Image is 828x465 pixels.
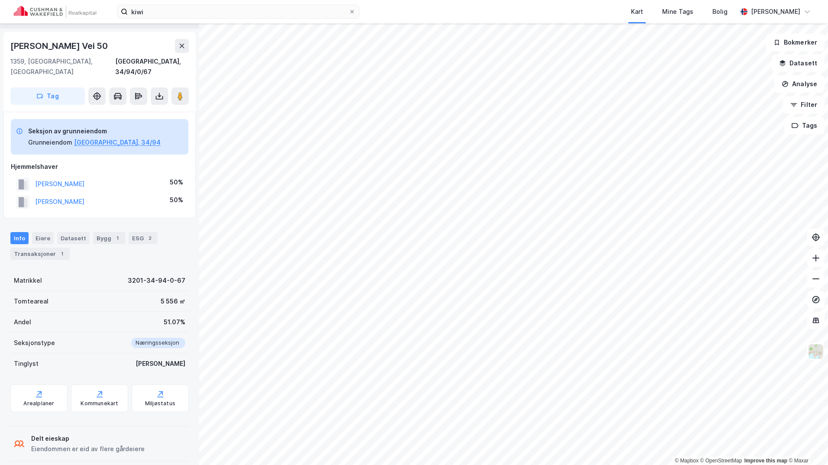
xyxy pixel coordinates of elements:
[161,296,185,307] div: 5 556 ㎡
[744,458,787,464] a: Improve this map
[28,126,161,136] div: Seksjon av grunneiendom
[712,6,728,17] div: Bolig
[74,137,161,148] button: [GEOGRAPHIC_DATA], 34/94
[14,358,39,369] div: Tinglyst
[14,338,55,348] div: Seksjonstype
[93,232,125,244] div: Bygg
[145,400,175,407] div: Miljøstatus
[675,458,699,464] a: Mapbox
[772,55,825,72] button: Datasett
[81,400,118,407] div: Kommunekart
[10,56,115,77] div: 1359, [GEOGRAPHIC_DATA], [GEOGRAPHIC_DATA]
[751,6,800,17] div: [PERSON_NAME]
[129,232,158,244] div: ESG
[58,249,66,258] div: 1
[31,444,145,454] div: Eiendommen er eid av flere gårdeiere
[170,195,183,205] div: 50%
[113,234,122,242] div: 1
[662,6,693,17] div: Mine Tags
[14,317,31,327] div: Andel
[808,343,824,360] img: Z
[146,234,154,242] div: 2
[128,5,349,18] input: Søk på adresse, matrikkel, gårdeiere, leietakere eller personer
[10,232,29,244] div: Info
[784,117,825,134] button: Tags
[785,423,828,465] div: Kontrollprogram for chat
[170,177,183,187] div: 50%
[774,75,825,93] button: Analyse
[11,161,188,172] div: Hjemmelshaver
[14,296,49,307] div: Tomteareal
[23,400,54,407] div: Arealplaner
[766,34,825,51] button: Bokmerker
[136,358,185,369] div: [PERSON_NAME]
[115,56,189,77] div: [GEOGRAPHIC_DATA], 34/94/0/67
[783,96,825,113] button: Filter
[785,423,828,465] iframe: Chat Widget
[14,275,42,286] div: Matrikkel
[10,39,110,53] div: [PERSON_NAME] Vei 50
[57,232,90,244] div: Datasett
[32,232,54,244] div: Eiere
[631,6,643,17] div: Kart
[31,433,145,444] div: Delt eieskap
[14,6,96,18] img: cushman-wakefield-realkapital-logo.202ea83816669bd177139c58696a8fa1.svg
[28,137,72,148] div: Grunneiendom
[128,275,185,286] div: 3201-34-94-0-67
[10,87,85,105] button: Tag
[164,317,185,327] div: 51.07%
[10,248,70,260] div: Transaksjoner
[700,458,742,464] a: OpenStreetMap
